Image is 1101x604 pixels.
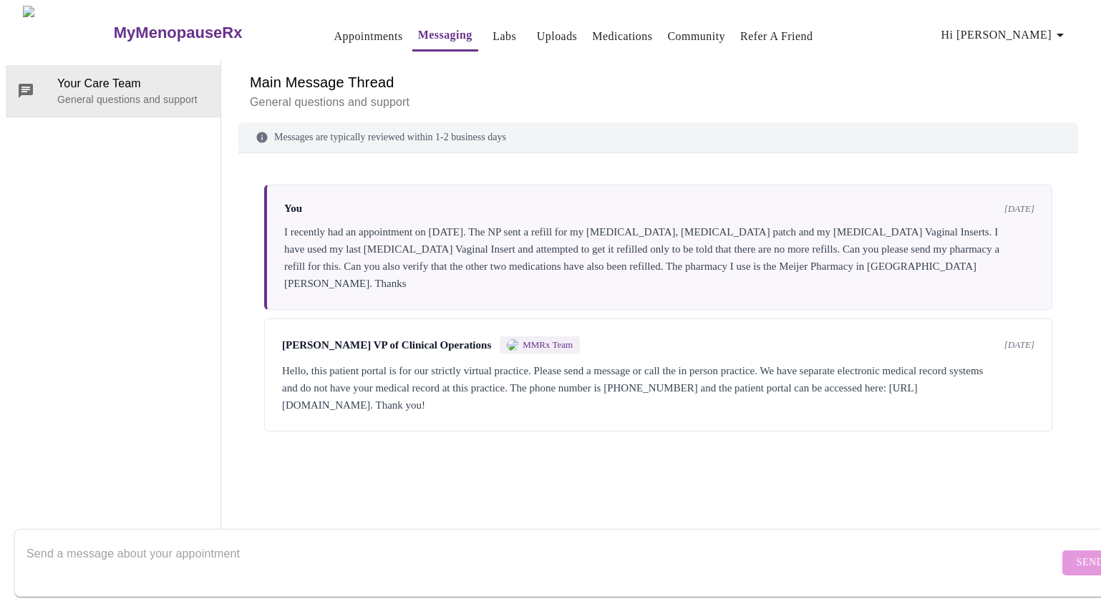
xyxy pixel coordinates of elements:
[284,223,1034,292] div: I recently had an appointment on [DATE]. The NP sent a refill for my [MEDICAL_DATA], [MEDICAL_DAT...
[523,339,573,351] span: MMRx Team
[941,25,1069,45] span: Hi [PERSON_NAME]
[23,6,112,59] img: MyMenopauseRx Logo
[328,22,408,51] button: Appointments
[334,26,402,47] a: Appointments
[282,339,491,351] span: [PERSON_NAME] VP of Clinical Operations
[661,22,731,51] button: Community
[482,22,528,51] button: Labs
[282,362,1034,414] div: Hello, this patient portal is for our strictly virtual practice. Please send a message or call th...
[57,92,209,107] p: General questions and support
[1004,339,1034,351] span: [DATE]
[586,22,658,51] button: Medications
[26,540,1059,585] textarea: Send a message about your appointment
[507,339,518,351] img: MMRX
[114,24,243,42] h3: MyMenopauseRx
[493,26,516,47] a: Labs
[537,26,578,47] a: Uploads
[936,21,1075,49] button: Hi [PERSON_NAME]
[412,21,478,52] button: Messaging
[418,25,472,45] a: Messaging
[531,22,583,51] button: Uploads
[57,75,209,92] span: Your Care Team
[250,94,1067,111] p: General questions and support
[250,71,1067,94] h6: Main Message Thread
[112,8,299,58] a: MyMenopauseRx
[284,203,302,215] span: You
[238,122,1078,153] div: Messages are typically reviewed within 1-2 business days
[592,26,652,47] a: Medications
[1004,203,1034,215] span: [DATE]
[667,26,725,47] a: Community
[740,26,813,47] a: Refer a Friend
[6,65,220,117] div: Your Care TeamGeneral questions and support
[734,22,819,51] button: Refer a Friend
